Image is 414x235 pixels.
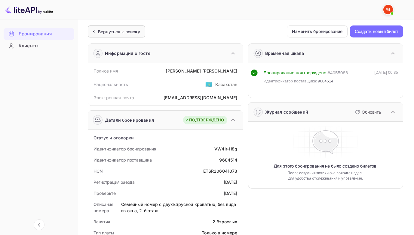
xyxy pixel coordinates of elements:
[94,157,152,162] ya-tr-span: Идентификатор поставщика
[105,50,150,56] ya-tr-span: Информация о госте
[284,170,367,181] ya-tr-span: После создания заявки она появится здесь для удобства отслеживания и управления.
[327,70,348,76] div: # 4055086
[213,219,238,224] ya-tr-span: 2 Взрослых
[362,109,381,115] ya-tr-span: Обновить
[5,5,53,14] img: Логотип LiteAPI
[189,117,224,123] ya-tr-span: ПОДТВЕРЖДЕНО
[202,68,238,73] ya-tr-span: [PERSON_NAME]
[264,70,295,75] ya-tr-span: Бронирование
[224,179,238,185] div: [DATE]
[34,219,44,230] button: Свернуть навигацию
[94,180,135,185] ya-tr-span: Регистрация заезда
[355,28,398,35] ya-tr-span: Создать новый билет
[203,168,238,174] ya-tr-span: ETSR206041073
[94,135,134,140] ya-tr-span: Статус и оговорки
[374,70,398,75] ya-tr-span: [DATE] 00:35
[214,146,237,151] ya-tr-span: VW4lr-H8g
[265,51,304,56] ya-tr-span: Временная шкала
[292,28,342,35] ya-tr-span: Изменить бронирование
[164,95,237,100] ya-tr-span: [EMAIL_ADDRESS][DOMAIN_NAME]
[105,117,154,123] ya-tr-span: Детали бронирования
[383,5,393,14] img: Служба Поддержки Яндекса
[94,95,134,100] ya-tr-span: Электронная почта
[224,190,238,196] div: [DATE]
[19,43,38,49] ya-tr-span: Клиенты
[94,82,128,87] ya-tr-span: Национальность
[205,81,212,88] ya-tr-span: 🇰🇿
[94,146,156,151] ya-tr-span: Идентификатор бронирования
[4,28,74,39] a: Бронирования
[287,25,348,37] button: Изменить бронирование
[4,28,74,40] div: Бронирования
[215,82,237,87] ya-tr-span: Казахстан
[274,163,378,169] ya-tr-span: Для этого бронирования не было создано билетов.
[94,68,118,73] ya-tr-span: Полное имя
[166,68,201,73] ya-tr-span: [PERSON_NAME]
[19,31,52,37] ya-tr-span: Бронирования
[296,70,327,75] ya-tr-span: подтверждено
[94,202,113,213] ya-tr-span: Описание номера
[94,191,116,196] ya-tr-span: Проверьте
[98,29,140,34] ya-tr-span: Вернуться к поиску
[121,202,236,213] ya-tr-span: Семейный номер с двухъярусной кроватью, без вида из окна, 2-й этаж
[318,79,333,83] ya-tr-span: 9684514
[350,25,403,37] button: Создать новый билет
[264,79,317,83] ya-tr-span: Идентификатор поставщика:
[205,79,212,90] span: США
[351,107,384,117] button: Обновить
[94,168,103,174] ya-tr-span: HCN
[219,157,237,163] div: 9684514
[4,40,74,52] div: Клиенты
[4,40,74,51] a: Клиенты
[265,109,308,115] ya-tr-span: Журнал сообщений
[94,219,110,224] ya-tr-span: Занятия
